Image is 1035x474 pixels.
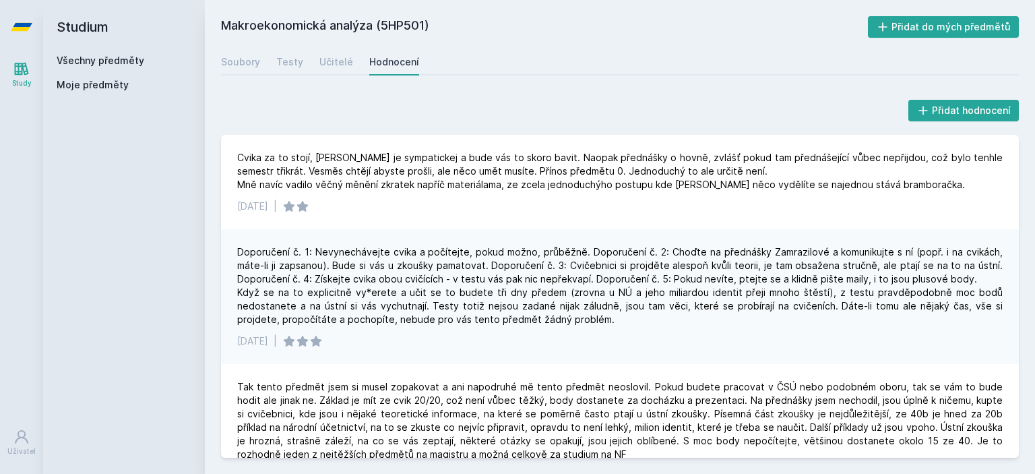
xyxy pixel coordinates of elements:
a: Všechny předměty [57,55,144,66]
a: Soubory [221,49,260,76]
div: [DATE] [237,334,268,348]
span: Moje předměty [57,78,129,92]
button: Přidat do mých předmětů [868,16,1020,38]
h2: Makroekonomická analýza (5HP501) [221,16,868,38]
a: Testy [276,49,303,76]
button: Přidat hodnocení [908,100,1020,121]
div: | [274,200,277,213]
a: Učitelé [319,49,353,76]
div: Hodnocení [369,55,419,69]
div: Tak tento předmět jsem si musel zopakovat a ani napodruhé mě tento předmět neoslovil. Pokud budet... [237,380,1003,461]
div: [DATE] [237,200,268,213]
div: Testy [276,55,303,69]
a: Uživatel [3,422,40,463]
div: Uživatel [7,446,36,456]
div: Doporučení č. 1: Nevynechávejte cvika a počítejte, pokud možno, průběžně. Doporučení č. 2: Choďte... [237,245,1003,326]
div: Soubory [221,55,260,69]
div: Učitelé [319,55,353,69]
div: Study [12,78,32,88]
a: Hodnocení [369,49,419,76]
div: Cvika za to stojí, [PERSON_NAME] je sympatickej a bude vás to skoro bavit. Naopak přednášky o hov... [237,151,1003,191]
a: Study [3,54,40,95]
div: | [274,334,277,348]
